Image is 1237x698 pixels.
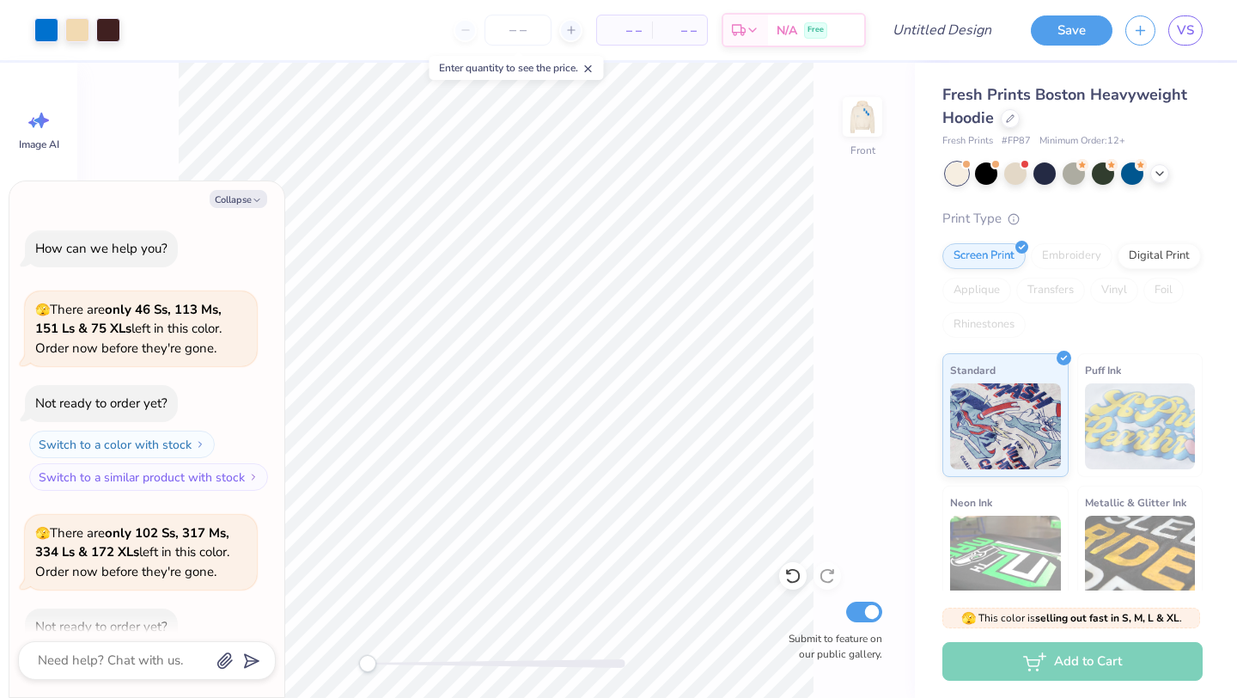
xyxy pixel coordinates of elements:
strong: selling out fast in S, M, L & XL [1035,611,1179,625]
div: Foil [1143,278,1184,303]
img: Switch to a color with stock [195,439,205,450]
div: Print Type [942,209,1203,229]
label: Submit to feature on our public gallery. [779,631,882,662]
span: – – [662,21,697,40]
div: Enter quantity to see the price. [430,56,604,80]
button: Switch to a color with stock [29,431,215,458]
div: Digital Print [1118,243,1201,269]
span: Minimum Order: 12 + [1039,134,1125,149]
button: Switch to a similar product with stock [29,463,268,491]
span: Image AI [19,138,59,151]
img: Puff Ink [1085,383,1196,469]
img: Switch to a similar product with stock [248,472,259,482]
span: This color is . [961,610,1182,626]
span: Metallic & Glitter Ink [1085,493,1186,511]
span: 🫣 [961,610,976,627]
span: Standard [950,361,996,379]
span: There are left in this color. Order now before they're gone. [35,301,222,357]
img: Neon Ink [950,516,1061,602]
div: Front [850,143,875,158]
img: Standard [950,383,1061,469]
span: Free [807,24,824,36]
strong: only 102 Ss, 317 Ms, 334 Ls & 172 XLs [35,524,229,561]
input: Untitled Design [879,13,1005,47]
div: Screen Print [942,243,1026,269]
strong: only 46 Ss, 113 Ms, 151 Ls & 75 XLs [35,301,222,338]
button: Collapse [210,190,267,208]
span: Fresh Prints Boston Heavyweight Hoodie [942,84,1187,128]
div: Transfers [1016,278,1085,303]
input: – – [484,15,551,46]
span: There are left in this color. Order now before they're gone. [35,524,229,580]
div: How can we help you? [35,240,168,257]
span: # FP87 [1002,134,1031,149]
div: Not ready to order yet? [35,395,168,412]
div: Embroidery [1031,243,1112,269]
span: – – [607,21,642,40]
span: VS [1177,21,1194,40]
img: Front [845,100,880,134]
span: Fresh Prints [942,134,993,149]
img: Metallic & Glitter Ink [1085,516,1196,602]
div: Applique [942,278,1011,303]
div: Rhinestones [942,312,1026,338]
div: Accessibility label [359,655,376,672]
div: Not ready to order yet? [35,618,168,635]
span: 🫣 [35,302,50,318]
button: Save [1031,15,1112,46]
div: Vinyl [1090,278,1138,303]
span: 🫣 [35,525,50,542]
a: VS [1168,15,1203,46]
span: Neon Ink [950,493,992,511]
span: N/A [777,21,797,40]
span: Puff Ink [1085,361,1121,379]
